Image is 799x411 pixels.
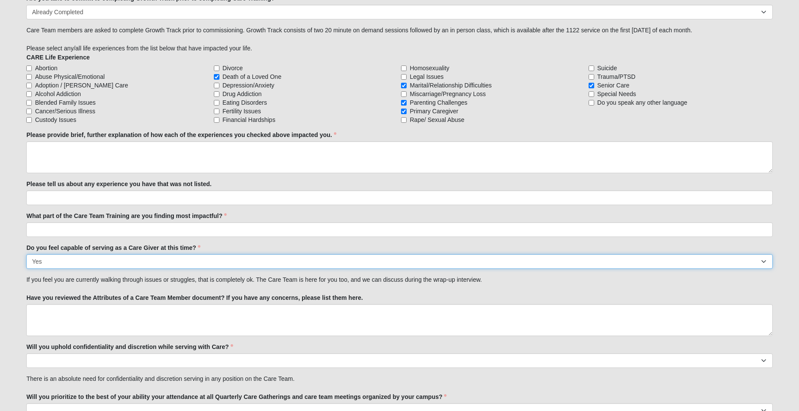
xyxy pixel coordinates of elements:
[401,117,407,123] input: Rape/ Sexual Abuse
[222,90,262,98] span: Drug Addiction
[214,109,219,114] input: Fertility Issues
[26,91,32,97] input: Alcohol Addiction
[410,115,464,124] span: Rape/ Sexual Abuse
[26,293,363,302] label: Have you reviewed the Attributes of a Care Team Member document? If you have any concerns, please...
[26,342,233,351] label: Will you uphold confidentiality and discretion while serving with Care?
[35,81,128,90] span: Adoption / [PERSON_NAME] Care
[589,100,594,106] input: Do you speak any other language
[214,74,219,80] input: Death of a Loved One
[214,100,219,106] input: Eating Disorders
[26,180,211,188] label: Please tell us about any experience you have that was not listed.
[26,83,32,88] input: Adoption / [PERSON_NAME] Care
[410,81,491,90] span: Marital/Relationship Difficulties
[222,64,243,72] span: Divorce
[589,91,594,97] input: Special Needs
[597,64,617,72] span: Suicide
[26,212,227,220] label: What part of the Care Team Training are you finding most impactful?
[597,72,635,81] span: Trauma/PTSD
[214,91,219,97] input: Drug Addiction
[410,72,444,81] span: Legal Issues
[26,392,447,401] label: Will you prioritize to the best of your ability your attendance at all Quarterly Care Gatherings ...
[26,53,89,62] label: CARE Life Experience
[401,65,407,71] input: Homosexuality
[35,98,96,107] span: Blended Family Issues
[401,91,407,97] input: Miscarriage/Pregnancy Loss
[214,117,219,123] input: Financial Hardships
[401,83,407,88] input: Marital/Relationship Difficulties
[222,81,275,90] span: Depression/Anxiety
[26,117,32,123] input: Custody Issues
[26,74,32,80] input: Abuse Physical/Emotional
[597,81,629,90] span: Senior Care
[410,98,467,107] span: Parenting Challenges
[35,115,76,124] span: Custody Issues
[401,74,407,80] input: Legal Issues
[589,65,594,71] input: Suicide
[222,72,281,81] span: Death of a Loved One
[35,64,57,72] span: Abortion
[410,90,486,98] span: Miscarriage/Pregnancy Loss
[26,109,32,114] input: Cancer/Serious Illness
[410,64,449,72] span: Homosexuality
[26,100,32,106] input: Blended Family Issues
[597,90,636,98] span: Special Needs
[214,65,219,71] input: Divorce
[26,65,32,71] input: Abortion
[589,83,594,88] input: Senior Care
[401,100,407,106] input: Parenting Challenges
[26,243,200,252] label: Do you feel capable of serving as a Care Giver at this time?
[597,98,687,107] span: Do you speak any other language
[222,115,275,124] span: Financial Hardships
[214,83,219,88] input: Depression/Anxiety
[589,74,594,80] input: Trauma/PTSD
[401,109,407,114] input: Primary Caregiver
[222,107,261,115] span: Fertility Issues
[35,90,81,98] span: Alcohol Addiction
[35,72,105,81] span: Abuse Physical/Emotional
[222,98,267,107] span: Eating Disorders
[35,107,95,115] span: Cancer/Serious Illness
[410,107,458,115] span: Primary Caregiver
[26,131,336,139] label: Please provide brief, further explanation of how each of the experiences you checked above impact...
